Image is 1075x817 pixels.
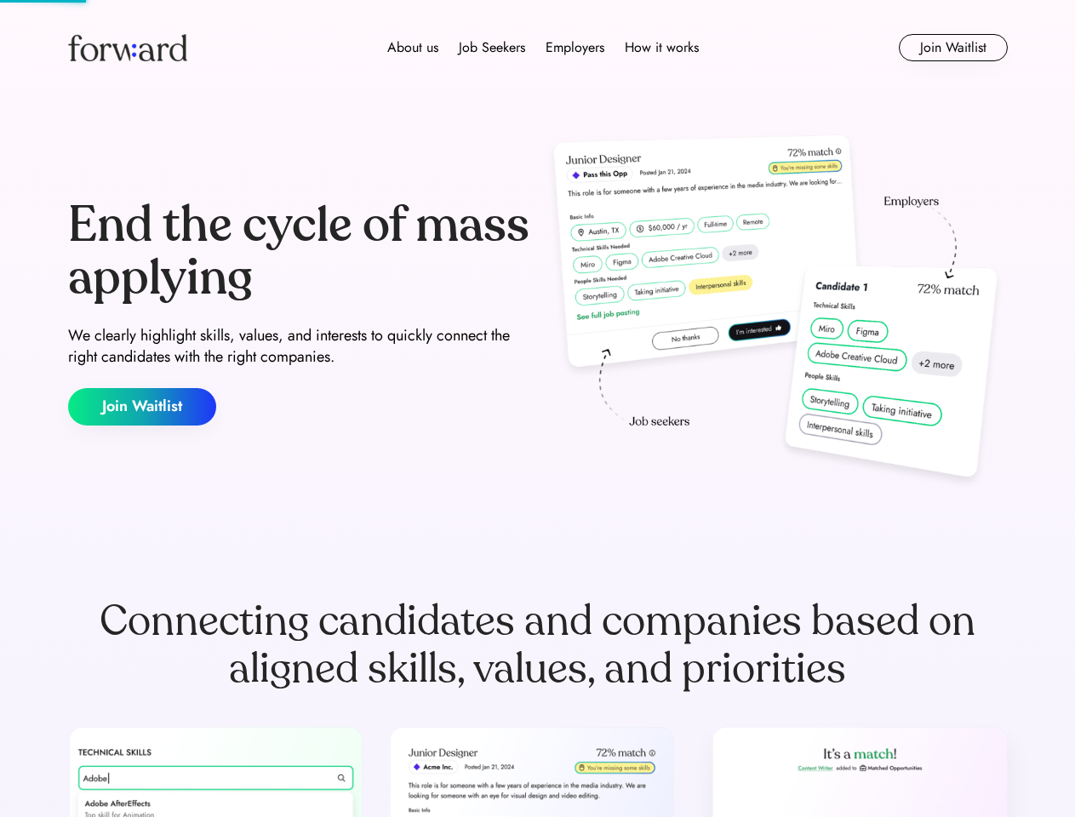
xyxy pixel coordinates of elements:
img: hero-image.png [545,129,1008,495]
div: End the cycle of mass applying [68,199,531,304]
button: Join Waitlist [899,34,1008,61]
button: Join Waitlist [68,388,216,426]
div: We clearly highlight skills, values, and interests to quickly connect the right candidates with t... [68,325,531,368]
div: About us [387,37,438,58]
div: Connecting candidates and companies based on aligned skills, values, and priorities [68,597,1008,693]
div: How it works [625,37,699,58]
div: Employers [546,37,604,58]
img: Forward logo [68,34,187,61]
div: Job Seekers [459,37,525,58]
